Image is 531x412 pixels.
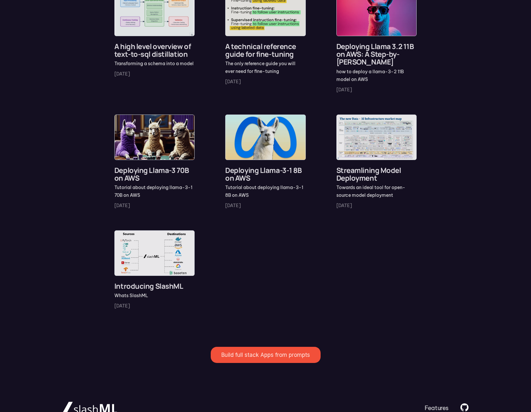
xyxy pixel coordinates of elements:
[225,43,306,58] h4: A technical reference guide for fine-tuning
[114,60,195,67] p: Transforming a schema into a model
[336,43,417,66] h4: Deploying Llama 3.2 11B on AWS: A Step-by-[PERSON_NAME]
[114,184,195,199] p: Tutorial about deploying llama-3-1 70B on AWS
[221,115,310,209] a: Deploying Llama-3-1 8B on AWSTutorial about deploying llama-3-1 8B on AWS[DATE]
[114,202,130,209] p: [DATE]
[225,202,241,209] p: [DATE]
[114,43,195,58] h4: A high level overview of text-to-sql distillation
[114,166,195,182] h4: Deploying Llama-3 70B on AWS
[114,71,130,77] p: [DATE]
[114,303,130,309] p: [DATE]
[336,68,417,83] p: how to deploy a llama-3-2 11B model on AWS
[225,78,241,85] p: [DATE]
[114,282,195,290] h4: Introducing SlashML
[425,404,449,412] a: Features
[336,184,417,199] p: Towards an ideal tool for open-source model deployment
[211,347,321,363] a: Build full stack Apps from prompts
[336,86,352,93] p: [DATE]
[110,115,199,209] a: Deploying Llama-3 70B on AWSTutorial about deploying llama-3-1 70B on AWS[DATE]
[221,352,310,358] p: Build full stack Apps from prompts
[114,292,195,299] p: Whats SlashML
[336,166,417,182] h4: Streamlining Model Deployment
[336,202,352,209] p: [DATE]
[110,230,199,309] a: Introducing SlashMLWhats SlashML[DATE]
[225,184,306,199] p: Tutorial about deploying llama-3-1 8B on AWS
[225,60,306,75] p: The only reference guide you will ever need for fine-tuning
[225,166,306,182] h4: Deploying Llama-3-1 8B on AWS
[332,115,421,209] a: Streamlining Model DeploymentTowards an ideal tool for open-source model deployment[DATE]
